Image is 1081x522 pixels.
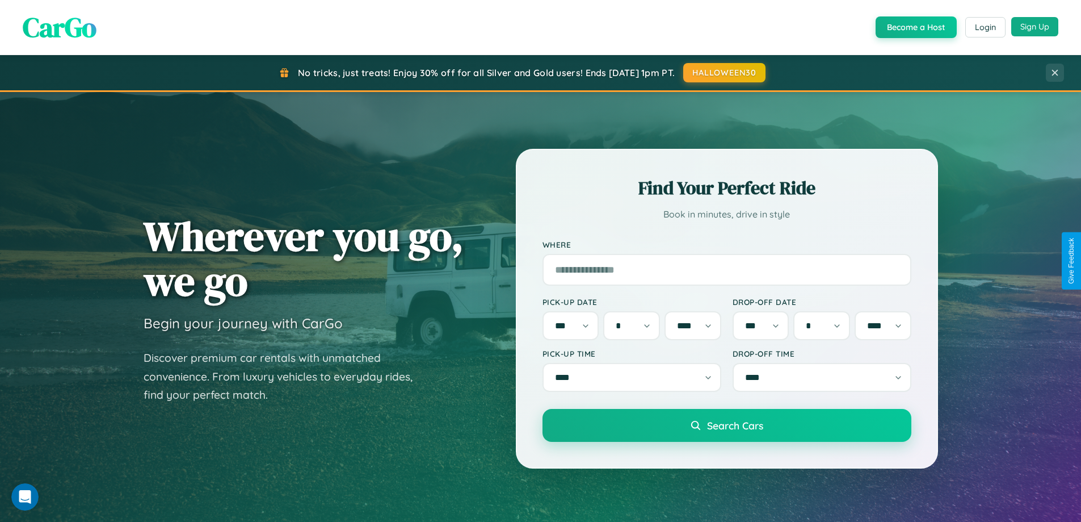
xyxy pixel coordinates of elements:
button: HALLOWEEN30 [683,63,765,82]
label: Where [542,240,911,249]
span: No tricks, just treats! Enjoy 30% off for all Silver and Gold users! Ends [DATE] 1pm PT. [298,67,675,78]
button: Search Cars [542,409,911,442]
label: Pick-up Date [542,297,721,307]
iframe: Intercom live chat [11,483,39,511]
label: Pick-up Time [542,349,721,358]
span: CarGo [23,9,96,46]
label: Drop-off Date [733,297,911,307]
div: Give Feedback [1067,238,1075,284]
label: Drop-off Time [733,349,911,358]
button: Sign Up [1011,17,1058,36]
p: Discover premium car rentals with unmatched convenience. From luxury vehicles to everyday rides, ... [144,349,427,404]
button: Login [965,17,1006,37]
p: Book in minutes, drive in style [542,206,911,223]
h2: Find Your Perfect Ride [542,176,911,201]
button: Become a Host [876,16,957,38]
h1: Wherever you go, we go [144,214,464,303]
span: Search Cars [707,419,763,432]
h3: Begin your journey with CarGo [144,315,343,332]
